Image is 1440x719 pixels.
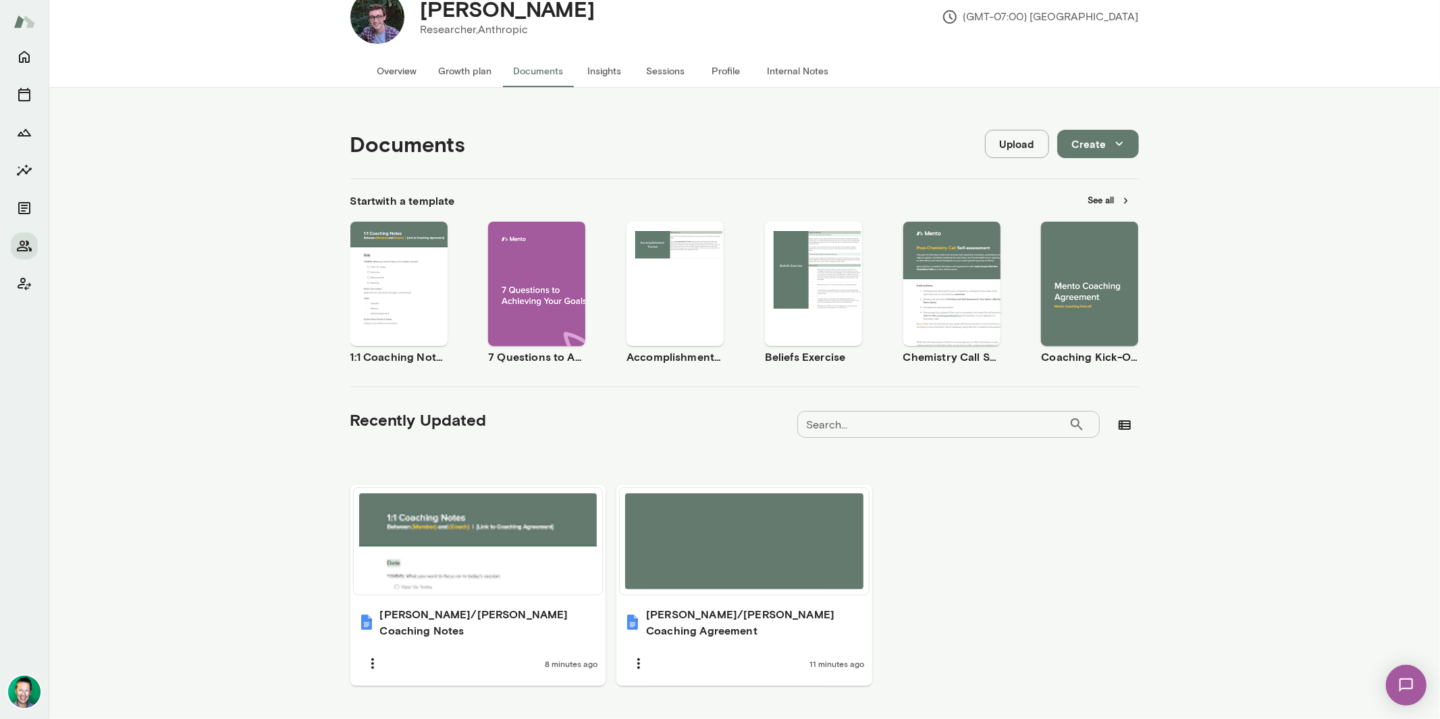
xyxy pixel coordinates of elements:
[11,157,38,184] button: Insights
[350,193,455,209] h6: Start with a template
[626,349,724,365] h6: Accomplishment Tracker
[624,614,641,630] img: Joe/Brian Coaching Agreement
[11,195,38,222] button: Documents
[635,55,696,87] button: Sessions
[575,55,635,87] button: Insights
[646,606,864,639] h6: [PERSON_NAME]/[PERSON_NAME] Coaching Agreement
[1080,190,1139,211] button: See all
[696,55,757,87] button: Profile
[488,349,585,365] h6: 7 Questions to Achieving Your Goals
[1057,130,1139,158] button: Create
[11,81,38,108] button: Sessions
[367,55,428,87] button: Overview
[757,55,840,87] button: Internal Notes
[985,130,1049,158] button: Upload
[350,131,466,157] h4: Documents
[765,349,862,365] h6: Beliefs Exercise
[11,43,38,70] button: Home
[545,658,597,669] span: 8 minutes ago
[358,614,375,630] img: Joe/Brian Coaching Notes
[8,676,41,708] img: Brian Lawrence
[428,55,503,87] button: Growth plan
[903,349,1001,365] h6: Chemistry Call Self-Assessment [Coaches only]
[380,606,598,639] h6: [PERSON_NAME]/[PERSON_NAME] Coaching Notes
[14,9,35,34] img: Mento
[503,55,575,87] button: Documents
[421,22,595,38] p: Researcher, Anthropic
[942,9,1139,25] p: (GMT-07:00) [GEOGRAPHIC_DATA]
[809,658,864,669] span: 11 minutes ago
[1041,349,1138,365] h6: Coaching Kick-Off | Coaching Agreement
[350,409,487,430] h5: Recently Updated
[11,232,38,259] button: Members
[11,119,38,146] button: Growth Plan
[350,349,448,365] h6: 1:1 Coaching Notes
[11,270,38,297] button: Client app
